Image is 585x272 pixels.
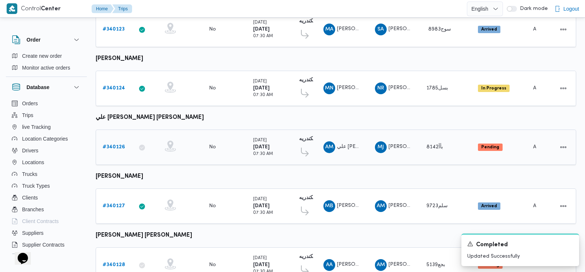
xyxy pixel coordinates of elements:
[323,200,335,212] div: Mustfi Bkar Abadalamuaatai Hassan
[9,180,84,192] button: Truck Types
[9,215,84,227] button: Client Contracts
[9,192,84,204] button: Clients
[209,26,216,33] div: No
[22,252,40,261] span: Devices
[9,62,84,74] button: Monitor active orders
[375,141,387,153] div: Muhammad Jmuaah Dsaoqai Bsaioni
[325,82,333,94] span: MN
[253,21,267,25] small: [DATE]
[9,156,84,168] button: Locations
[552,1,582,16] button: Logout
[9,239,84,251] button: Supplier Contracts
[26,35,40,44] h3: Order
[12,35,81,44] button: Order
[96,174,143,179] b: [PERSON_NAME]
[41,6,61,12] b: Center
[563,4,579,13] span: Logout
[323,82,335,94] div: Muhammad Nasar Raian Mahmood
[112,4,132,13] button: Trips
[337,27,422,31] span: [PERSON_NAME] [PERSON_NAME]
[22,217,59,226] span: Client Contracts
[481,145,499,149] b: Pending
[426,262,445,267] span: بجع5139
[9,145,84,156] button: Drivers
[209,262,216,268] div: No
[517,6,548,12] span: Dark mode
[377,141,384,153] span: MJ
[389,27,430,31] span: [PERSON_NAME]
[9,133,84,145] button: Location Categories
[325,24,333,35] span: MA
[375,24,387,35] div: Samai Abadallah Ali Abas
[533,204,549,208] span: Admin
[22,111,33,120] span: Trips
[337,262,422,267] span: [PERSON_NAME] [PERSON_NAME]
[428,27,451,32] span: 8983سوج
[481,204,497,208] b: Arrived
[299,195,344,200] b: دانون فرع الاسكندريه
[7,243,31,265] iframe: chat widget
[7,3,17,14] img: X8yXhbKr1z7QwAAAABJRU5ErkJggg==
[22,193,38,202] span: Clients
[6,98,87,257] div: Database
[325,200,333,212] span: MB
[467,240,573,250] div: Notification
[96,56,143,61] b: [PERSON_NAME]
[389,262,430,267] span: [PERSON_NAME]
[478,26,500,33] span: Arrived
[209,203,216,209] div: No
[9,227,84,239] button: Suppliers
[426,145,443,149] span: بأأ8142
[22,170,37,179] span: Trucks
[389,144,464,149] span: [PERSON_NAME][DATE] بسيوني
[253,86,270,91] b: [DATE]
[103,27,125,32] b: # 340123
[6,50,87,77] div: Order
[253,93,273,97] small: 07:30 AM
[22,229,43,237] span: Suppliers
[337,144,433,149] span: علي [PERSON_NAME] [PERSON_NAME]
[9,168,84,180] button: Trucks
[377,259,385,271] span: AM
[377,200,385,212] span: AM
[103,86,125,91] b: # 340124
[426,86,448,91] span: بسل1785
[103,145,125,149] b: # 340126
[323,24,335,35] div: Muhammad Alsaid Aid Hamaidah Ali
[22,99,38,108] span: Orders
[253,262,270,267] b: [DATE]
[375,259,387,271] div: Amaro Muhammad Muhammad Yousf
[426,204,448,208] span: سلم9723
[103,143,125,152] a: #340126
[103,204,125,208] b: # 340127
[9,109,84,121] button: Trips
[377,24,384,35] span: SA
[467,252,573,260] p: Updated Successfully
[323,141,335,153] div: Ali Mustfi Ali Muhammad Radhwan
[299,254,344,259] b: دانون فرع الاسكندريه
[26,83,49,92] h3: Database
[389,85,474,90] span: [PERSON_NAME] [PERSON_NAME]
[533,145,549,149] span: Admin
[22,134,68,143] span: Location Categories
[253,138,267,142] small: [DATE]
[12,83,81,92] button: Database
[22,205,44,214] span: Branches
[22,52,62,60] span: Create new order
[557,141,569,153] button: Actions
[325,141,333,153] span: AM
[253,34,273,38] small: 07:30 AM
[103,261,125,269] a: #340128
[96,115,204,120] b: علي [PERSON_NAME] [PERSON_NAME]
[253,80,267,84] small: [DATE]
[476,241,508,250] span: Completed
[22,123,51,131] span: live Tracking
[96,233,192,238] b: [PERSON_NAME] [PERSON_NAME]
[253,204,270,208] b: [DATE]
[478,202,500,210] span: Arrived
[299,137,344,141] b: دانون فرع الاسكندريه
[9,251,84,262] button: Devices
[478,85,510,92] span: In Progress
[253,256,267,260] small: [DATE]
